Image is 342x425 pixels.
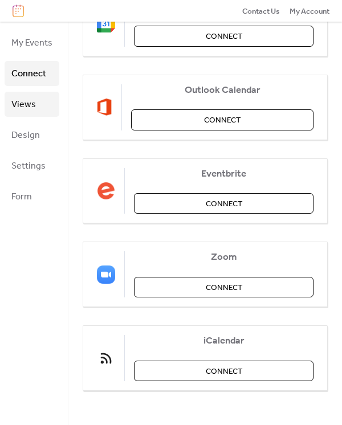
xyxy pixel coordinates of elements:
[242,6,280,17] span: Contact Us
[97,98,112,116] img: outlook
[5,122,59,148] a: Design
[242,5,280,17] a: Contact Us
[13,5,24,17] img: logo
[134,193,313,214] button: Connect
[206,198,242,210] span: Connect
[11,96,36,114] span: Views
[11,188,32,206] span: Form
[290,6,329,17] span: My Account
[97,182,115,200] img: eventbrite
[131,109,313,130] button: Connect
[134,252,313,263] span: Zoom
[134,336,313,347] span: iCalendar
[206,282,242,293] span: Connect
[134,361,313,381] button: Connect
[131,85,313,96] span: Outlook Calendar
[5,30,59,55] a: My Events
[11,126,40,145] span: Design
[5,92,59,117] a: Views
[5,153,59,178] a: Settings
[11,157,46,175] span: Settings
[5,184,59,209] a: Form
[11,65,46,83] span: Connect
[134,277,313,297] button: Connect
[206,366,242,377] span: Connect
[204,115,241,126] span: Connect
[134,26,313,46] button: Connect
[290,5,329,17] a: My Account
[11,34,52,52] span: My Events
[97,265,115,284] img: zoom
[134,169,313,180] span: Eventbrite
[97,14,115,32] img: google
[206,31,242,42] span: Connect
[5,61,59,86] a: Connect
[97,349,115,367] img: ical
